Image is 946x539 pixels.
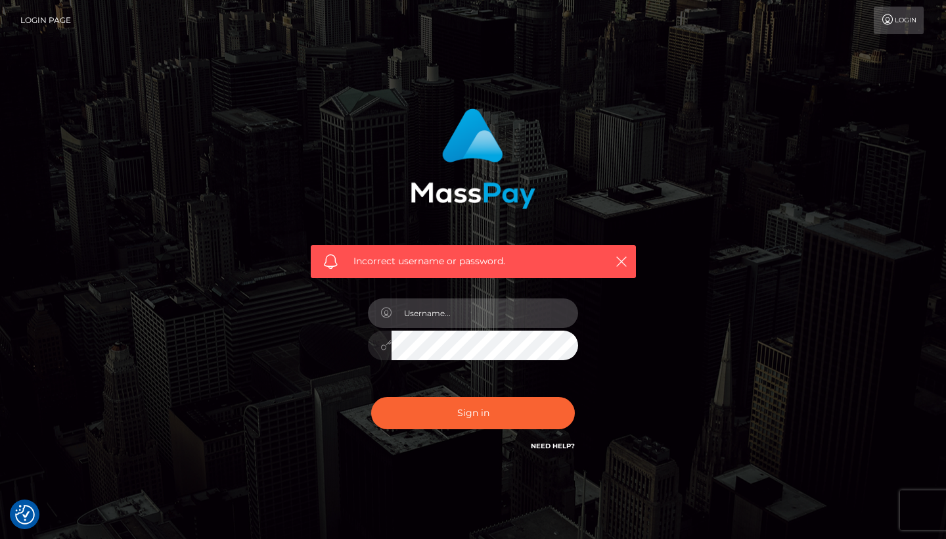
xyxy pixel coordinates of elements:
[392,298,578,328] input: Username...
[371,397,575,429] button: Sign in
[411,108,535,209] img: MassPay Login
[20,7,71,34] a: Login Page
[15,505,35,525] img: Revisit consent button
[531,442,575,450] a: Need Help?
[15,505,35,525] button: Consent Preferences
[874,7,924,34] a: Login
[353,254,593,268] span: Incorrect username or password.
